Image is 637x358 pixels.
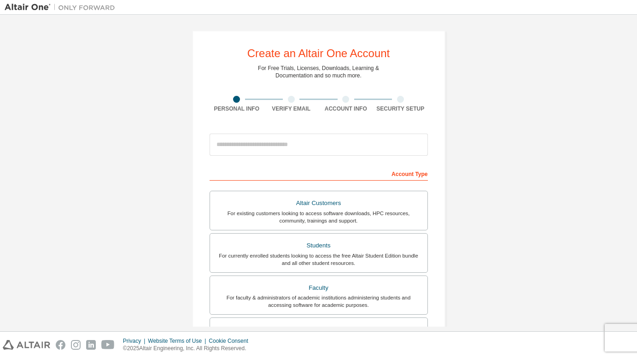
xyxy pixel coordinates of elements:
[56,340,65,350] img: facebook.svg
[210,105,264,112] div: Personal Info
[373,105,428,112] div: Security Setup
[216,252,422,267] div: For currently enrolled students looking to access the free Altair Student Edition bundle and all ...
[209,337,253,345] div: Cookie Consent
[319,105,374,112] div: Account Info
[216,239,422,252] div: Students
[247,48,390,59] div: Create an Altair One Account
[101,340,115,350] img: youtube.svg
[86,340,96,350] img: linkedin.svg
[71,340,81,350] img: instagram.svg
[148,337,209,345] div: Website Terms of Use
[123,345,254,352] p: © 2025 Altair Engineering, Inc. All Rights Reserved.
[210,166,428,181] div: Account Type
[123,337,148,345] div: Privacy
[216,294,422,309] div: For faculty & administrators of academic institutions administering students and accessing softwa...
[258,65,379,79] div: For Free Trials, Licenses, Downloads, Learning & Documentation and so much more.
[216,197,422,210] div: Altair Customers
[216,323,422,336] div: Everyone else
[216,282,422,294] div: Faculty
[216,210,422,224] div: For existing customers looking to access software downloads, HPC resources, community, trainings ...
[5,3,120,12] img: Altair One
[3,340,50,350] img: altair_logo.svg
[264,105,319,112] div: Verify Email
